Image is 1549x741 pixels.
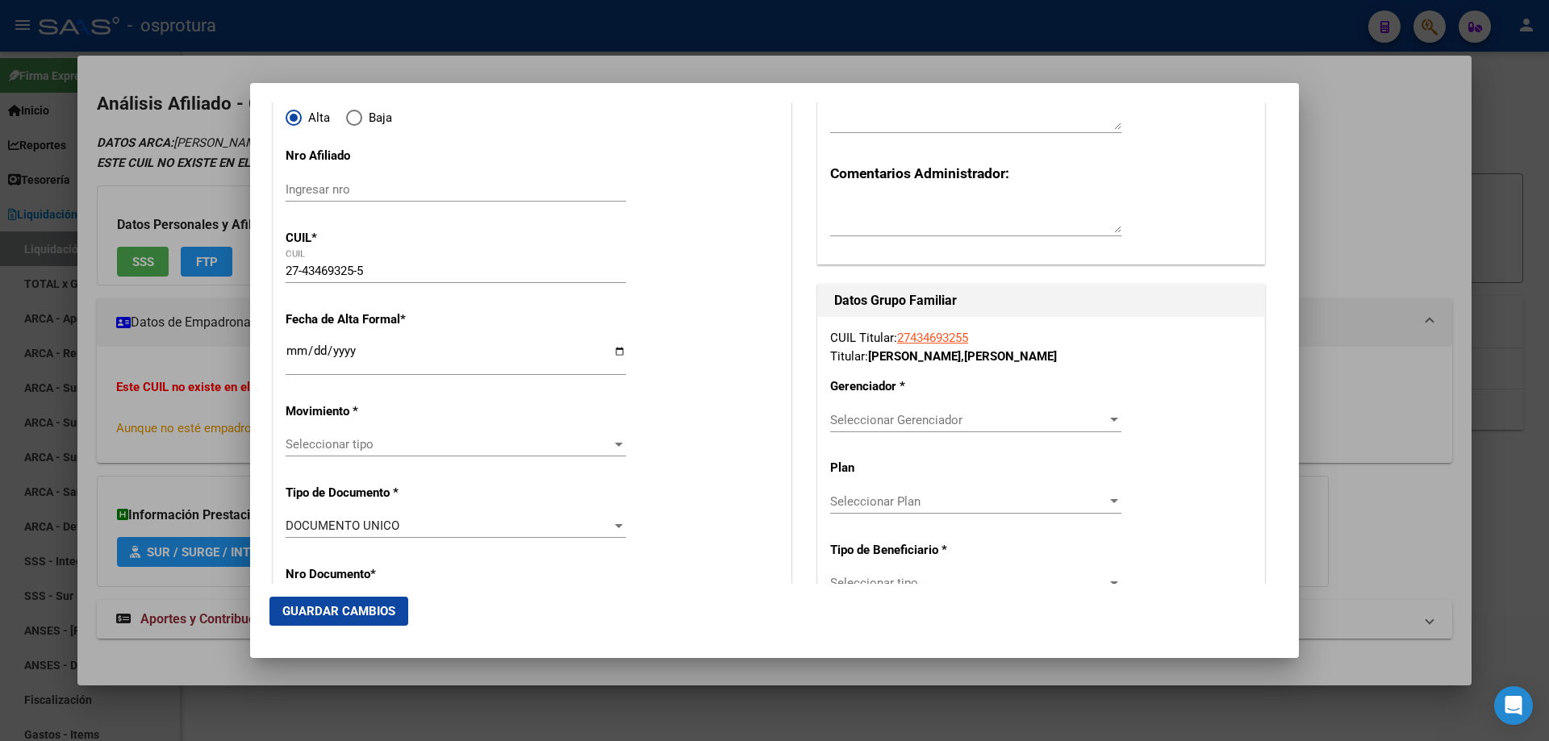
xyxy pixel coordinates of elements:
h3: Comentarios Administrador: [830,163,1252,184]
span: , [961,349,964,364]
mat-radio-group: Elija una opción [286,114,408,128]
a: 27434693255 [897,331,968,345]
p: Plan [830,459,957,477]
span: Seleccionar tipo [830,576,1107,590]
p: Nro Afiliado [286,147,433,165]
p: Gerenciador * [830,377,957,396]
span: Seleccionar Plan [830,494,1107,509]
span: Seleccionar tipo [286,437,612,452]
div: CUIL Titular: Titular: [830,329,1252,365]
p: Movimiento * [286,402,433,421]
span: Seleccionar Gerenciador [830,413,1107,427]
p: Fecha de Alta Formal [286,310,433,329]
span: Guardar Cambios [282,604,395,618]
button: Guardar Cambios [269,597,408,626]
p: Tipo de Documento * [286,484,433,502]
div: Open Intercom Messenger [1494,686,1533,725]
span: DOCUMENTO UNICO [286,518,399,533]
strong: [PERSON_NAME] [PERSON_NAME] [868,349,1057,364]
p: Tipo de Beneficiario * [830,541,957,560]
h1: Datos Grupo Familiar [834,291,1248,310]
span: Baja [362,109,392,127]
p: Nro Documento [286,565,433,584]
span: Alta [302,109,330,127]
p: CUIL [286,229,433,248]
